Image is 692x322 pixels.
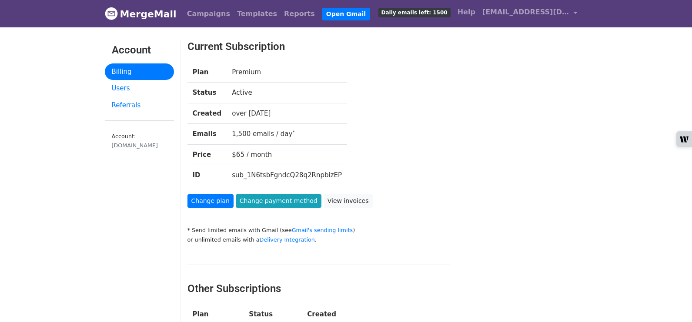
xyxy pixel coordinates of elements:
th: Status [187,83,227,103]
a: Templates [234,5,281,23]
td: Active [227,83,347,103]
td: over [DATE] [227,103,347,124]
td: sub_1N6tsbFgndcQ28q2RnpbizEP [227,165,347,186]
th: ID [187,165,227,186]
span: [EMAIL_ADDRESS][DOMAIN_NAME] [482,7,569,17]
a: Daily emails left: 1500 [375,3,454,21]
h3: Current Subscription [187,40,553,53]
td: 1,500 emails / day [227,124,347,145]
a: Users [105,80,174,97]
small: Account: [112,133,167,149]
a: [EMAIL_ADDRESS][DOMAIN_NAME] [479,3,581,24]
td: $65 / month [227,144,347,165]
small: * Send limited emails with Gmail (see ) or unlimited emails with a . [187,227,355,243]
a: Reports [281,5,318,23]
a: Delivery Integration [260,236,315,243]
span: Daily emails left: 1500 [378,8,451,17]
a: Campaigns [184,5,234,23]
a: Open Gmail [322,8,370,20]
h3: Other Subscriptions [187,282,450,295]
a: Billing [105,63,174,80]
th: Created [187,103,227,124]
th: Plan [187,62,227,83]
div: [DOMAIN_NAME] [112,141,167,149]
img: MergeMail logo [105,7,118,20]
th: Price [187,144,227,165]
a: Change payment method [236,194,321,208]
a: Help [454,3,479,21]
a: View invoices [324,194,373,208]
a: Gmail's sending limits [292,227,353,233]
td: Premium [227,62,347,83]
h3: Account [112,44,167,56]
th: Emails [187,124,227,145]
a: Referrals [105,97,174,114]
a: Change plan [187,194,234,208]
a: MergeMail [105,5,177,23]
